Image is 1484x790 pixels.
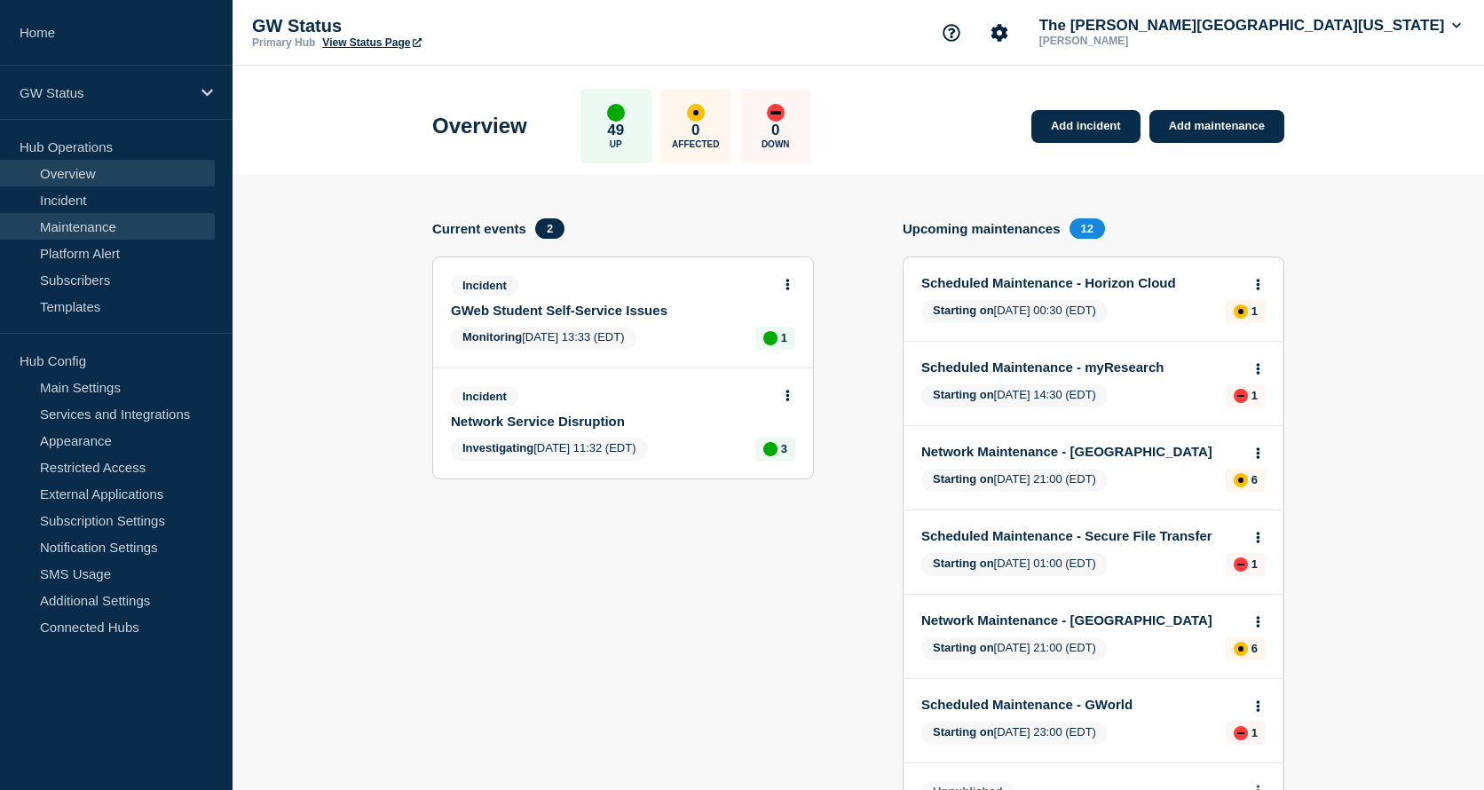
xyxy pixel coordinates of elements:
[763,442,778,456] div: up
[451,327,636,350] span: [DATE] 13:33 (EDT)
[432,114,527,138] h1: Overview
[933,14,970,51] button: Support
[610,139,622,149] p: Up
[1251,726,1258,739] p: 1
[921,469,1108,492] span: [DATE] 21:00 (EDT)
[921,359,1242,375] a: Scheduled Maintenance - myResearch
[1149,110,1284,143] a: Add maintenance
[981,14,1018,51] button: Account settings
[763,331,778,345] div: up
[921,384,1108,407] span: [DATE] 14:30 (EDT)
[451,303,771,318] a: GWeb Student Self-Service Issues
[607,104,625,122] div: up
[432,221,526,236] h4: Current events
[767,104,785,122] div: down
[252,16,607,36] p: GW Status
[451,386,518,407] span: Incident
[921,612,1242,628] a: Network Maintenance - [GEOGRAPHIC_DATA]
[921,275,1242,290] a: Scheduled Maintenance - Horizon Cloud
[903,221,1061,236] h4: Upcoming maintenances
[322,36,421,49] a: View Status Page
[771,122,779,139] p: 0
[1251,473,1258,486] p: 6
[921,722,1108,745] span: [DATE] 23:00 (EDT)
[933,557,994,570] span: Starting on
[20,85,190,100] p: GW Status
[451,275,518,296] span: Incident
[933,304,994,317] span: Starting on
[451,438,648,461] span: [DATE] 11:32 (EDT)
[781,442,787,455] p: 3
[462,441,533,454] span: Investigating
[762,139,790,149] p: Down
[933,388,994,401] span: Starting on
[921,637,1108,660] span: [DATE] 21:00 (EDT)
[1031,110,1141,143] a: Add incident
[1234,389,1248,403] div: down
[933,725,994,739] span: Starting on
[1234,473,1248,487] div: affected
[1036,17,1464,35] button: The [PERSON_NAME][GEOGRAPHIC_DATA][US_STATE]
[1234,726,1248,740] div: down
[781,331,787,344] p: 1
[1251,389,1258,402] p: 1
[687,104,705,122] div: affected
[921,697,1242,712] a: Scheduled Maintenance - GWorld
[672,139,719,149] p: Affected
[1251,304,1258,318] p: 1
[933,641,994,654] span: Starting on
[451,414,771,429] a: Network Service Disruption
[252,36,315,49] p: Primary Hub
[535,218,564,239] span: 2
[921,300,1108,323] span: [DATE] 00:30 (EDT)
[921,528,1242,543] a: Scheduled Maintenance - Secure File Transfer
[462,330,522,344] span: Monitoring
[607,122,624,139] p: 49
[1234,642,1248,656] div: affected
[1251,642,1258,655] p: 6
[1251,557,1258,571] p: 1
[691,122,699,139] p: 0
[933,472,994,486] span: Starting on
[1070,218,1105,239] span: 12
[921,444,1242,459] a: Network Maintenance - [GEOGRAPHIC_DATA]
[1036,35,1220,47] p: [PERSON_NAME]
[1234,304,1248,319] div: affected
[921,553,1108,576] span: [DATE] 01:00 (EDT)
[1234,557,1248,572] div: down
